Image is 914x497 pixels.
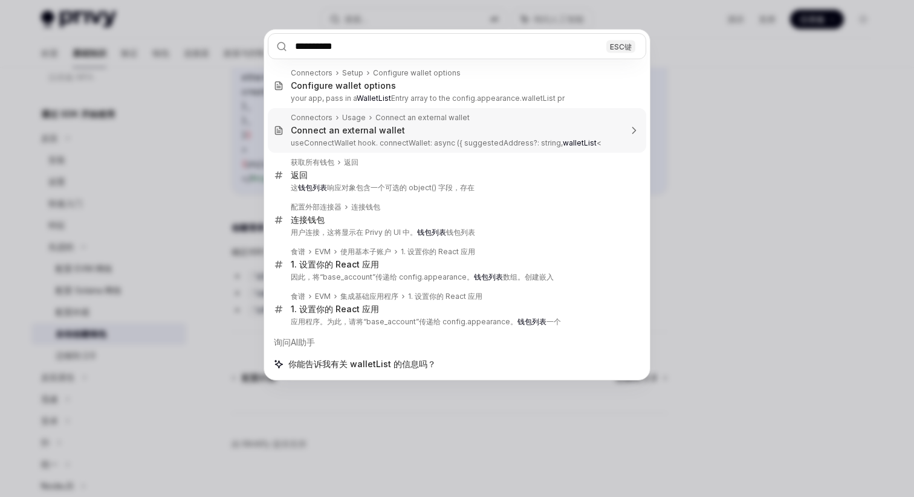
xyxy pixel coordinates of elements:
div: Connect an external wallet [375,113,470,123]
div: Configure wallet options [373,68,461,78]
font: 返回 [344,158,358,167]
font: EVM [315,247,331,256]
font: 配置外部连接器 [291,202,342,211]
font: 你能告诉我有关 walletList 的信息吗？ [288,359,436,369]
font: 钱包列表 [298,183,327,192]
font: 这 [291,183,298,192]
div: Connect an external wallet [291,125,405,136]
font: 1. 设置你的 React 应用 [291,259,379,269]
font: ESC键 [610,42,632,51]
div: Connectors [291,68,332,78]
div: Connectors [291,113,332,123]
font: 钱包列表 [474,272,503,281]
font: 一个 [546,317,561,326]
font: 连接钱包 [291,214,325,225]
font: 应用程序。为此，请将“base_account”传递给 config.appearance。 [291,317,517,326]
font: 获取所有钱包 [291,158,334,167]
font: 钱包列表 [517,317,546,326]
font: 返回 [291,170,308,180]
div: Usage [342,113,366,123]
font: 连接钱包 [351,202,380,211]
font: 食谱 [291,247,305,256]
font: 数组。创建嵌入 [503,272,554,281]
p: your app, pass in a Entry array to the config.appearance.walletList pr [291,94,621,103]
font: 集成基础应用程序 [340,292,398,301]
font: 询问AI助手 [274,337,315,347]
font: 食谱 [291,292,305,301]
font: 1. 设置你的 React 应用 [401,247,475,256]
mark: < [563,138,601,147]
font: 使用基本子账户 [340,247,391,256]
b: WalletList [357,94,391,103]
font: EVM [315,292,331,301]
div: Setup [342,68,363,78]
font: 用户连接，这将显示在 Privy 的 UI 中。 [291,228,417,237]
b: walletList [563,138,597,147]
font: 钱包列表 [446,228,475,237]
font: 钱包列表 [417,228,446,237]
font: 因此，将“base_account”传递给 config.appearance。 [291,272,474,281]
div: Configure wallet options [291,80,396,91]
font: 响应对象包含一个可选的 object() 字段，存在 [327,183,475,192]
font: 1. 设置你的 React 应用 [408,292,482,301]
p: useConnectWallet hook. connectWallet: async ({ suggestedAddress?: string, [291,138,621,148]
font: 1. 设置你的 React 应用 [291,304,379,314]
